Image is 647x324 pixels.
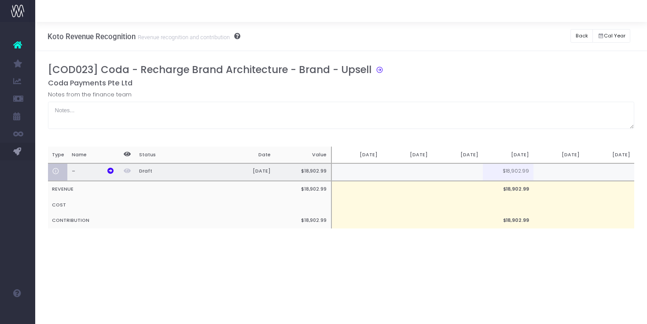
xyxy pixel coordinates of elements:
th: Type [48,147,68,163]
th: $18,902.99 [275,213,331,229]
th: $18,902.99 [275,181,331,197]
th: Draft [135,163,219,181]
th: Value [275,147,331,163]
th: Date [219,147,276,163]
th: [DATE] [584,147,635,163]
th: CONTRIBUTION [48,213,276,229]
button: Cal Year [592,29,630,43]
div: Small button group [592,27,635,45]
th: [DATE] [533,147,584,163]
img: images/default_profile_image.png [11,306,24,320]
small: Revenue recognition and contribution [136,32,230,41]
h3: Koto Revenue Recognition [48,32,240,41]
th: [DATE] [331,147,382,163]
label: Notes from the finance team [48,90,132,99]
th: Name [67,147,118,163]
th: [DATE] [219,163,276,181]
td: $18,902.99 [483,163,533,181]
button: Back [570,29,593,43]
th: [DATE] [432,147,483,163]
th: [DATE] [382,147,432,163]
th: – [67,163,118,181]
th: COST [48,197,276,213]
td: $18,902.99 [483,181,533,197]
th: [DATE] [483,147,533,163]
h3: [COD023] Coda - Recharge Brand Architecture - Brand - Upsell [48,64,371,76]
th: Status [135,147,219,163]
th: REVENUE [48,181,276,197]
td: $18,902.99 [483,213,533,229]
h5: Coda Payments Pte Ltd [48,79,635,88]
th: $18,902.99 [275,163,331,181]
